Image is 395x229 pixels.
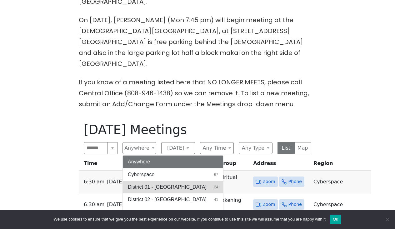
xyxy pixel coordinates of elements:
[384,216,390,222] span: No
[128,208,174,216] span: District 03 - Leeward
[311,171,371,193] td: Cyberspace
[161,142,195,154] button: [DATE]
[288,201,302,208] span: Phone
[79,159,130,171] th: Time
[107,142,117,154] button: Search
[84,177,104,186] span: 6:30 AM
[107,177,124,186] span: [DATE]
[79,15,316,69] p: On [DATE], [PERSON_NAME] (Mon 7:45 pm) will begin meeting at the [DEMOGRAPHIC_DATA][GEOGRAPHIC_DA...
[84,122,311,137] h1: [DATE] Meetings
[214,184,218,190] span: 24 results
[200,142,234,154] button: Any Time
[128,171,154,178] span: Cyberspace
[84,142,108,154] input: Search
[294,142,312,154] button: Map
[128,196,207,203] span: District 02 - [GEOGRAPHIC_DATA]
[311,159,371,171] th: Region
[330,215,341,224] button: Ok
[277,142,295,154] button: List
[123,193,223,206] button: District 02 - [GEOGRAPHIC_DATA]41 results
[239,142,272,154] button: Any Type
[128,183,207,191] span: District 01 - [GEOGRAPHIC_DATA]
[107,200,124,209] span: [DATE]
[288,178,302,186] span: Phone
[123,156,223,168] button: Anywhere
[123,206,223,218] button: District 03 - Leeward15 results
[251,159,311,171] th: Address
[214,172,218,177] span: 67 results
[123,181,223,193] button: District 01 - [GEOGRAPHIC_DATA]24 results
[54,216,327,222] span: We use cookies to ensure that we give you the best experience on our website. If you continue to ...
[84,200,104,209] span: 6:30 AM
[214,197,218,202] span: 41 results
[122,142,156,154] button: Anywhere
[123,168,223,181] button: Cyberspace67 results
[214,209,218,215] span: 15 results
[311,193,371,216] td: Cyberspace
[262,178,275,186] span: Zoom
[262,201,275,208] span: Zoom
[79,77,316,110] p: If you know of a meeting listed here that NO LONGER MEETS, please call Central Office (808-946-14...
